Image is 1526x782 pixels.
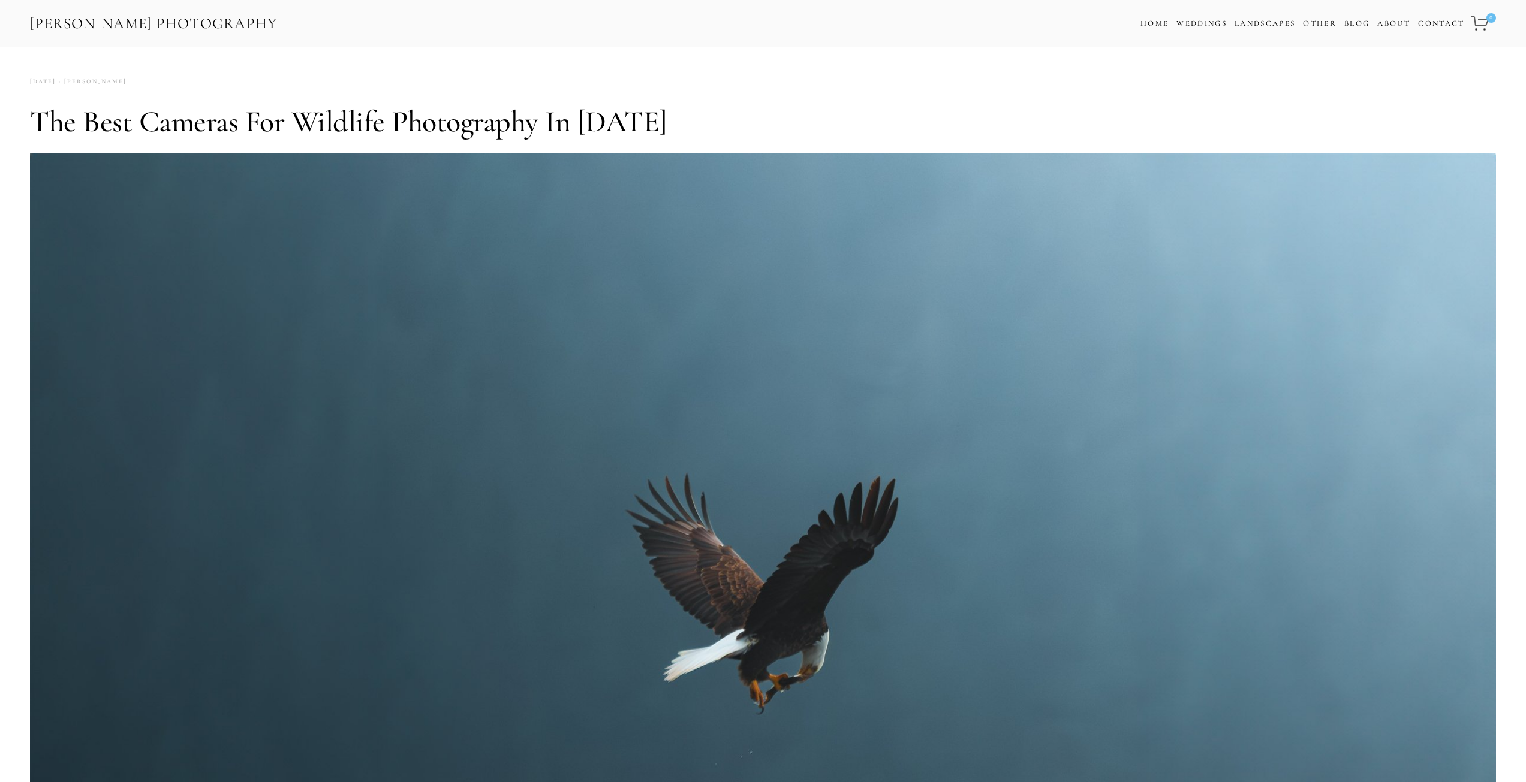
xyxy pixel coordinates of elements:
time: [DATE] [30,74,56,90]
a: Landscapes [1235,19,1295,28]
a: [PERSON_NAME] [56,74,127,90]
span: 0 [1486,13,1496,23]
a: Weddings [1176,19,1227,28]
a: [PERSON_NAME] Photography [29,10,279,37]
a: About [1377,15,1410,32]
a: Blog [1344,15,1370,32]
a: Other [1303,19,1337,28]
a: 0 items in cart [1469,9,1497,38]
a: Home [1140,15,1169,32]
a: Contact [1418,15,1464,32]
h1: The Best Cameras for Wildlife Photography in [DATE] [30,104,1496,140]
